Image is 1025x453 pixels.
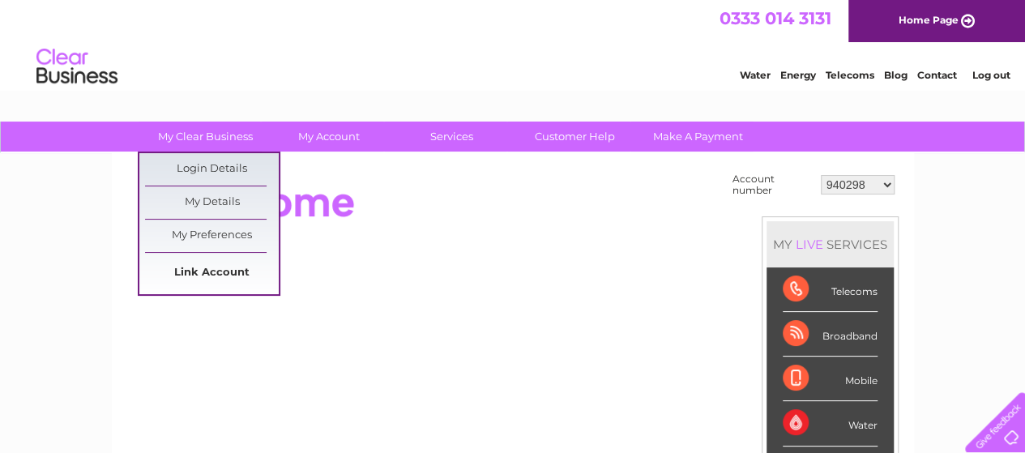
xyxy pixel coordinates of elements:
a: Blog [884,69,908,81]
a: Contact [917,69,957,81]
a: Make A Payment [631,122,765,152]
a: My Preferences [145,220,279,252]
div: Telecoms [783,267,878,312]
a: Customer Help [508,122,642,152]
td: Account number [728,169,817,200]
div: Mobile [783,357,878,401]
div: MY SERVICES [767,221,894,267]
a: Login Details [145,153,279,186]
a: 0333 014 3131 [720,8,831,28]
a: Energy [780,69,816,81]
a: Link Account [145,257,279,289]
a: Water [740,69,771,81]
a: Telecoms [826,69,874,81]
a: Services [385,122,519,152]
div: Clear Business is a trading name of Verastar Limited (registered in [GEOGRAPHIC_DATA] No. 3667643... [130,9,896,79]
div: Water [783,401,878,446]
div: LIVE [792,237,826,252]
a: My Details [145,186,279,219]
img: logo.png [36,42,118,92]
a: My Account [262,122,395,152]
div: Broadband [783,312,878,357]
a: My Clear Business [139,122,272,152]
a: Log out [972,69,1010,81]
